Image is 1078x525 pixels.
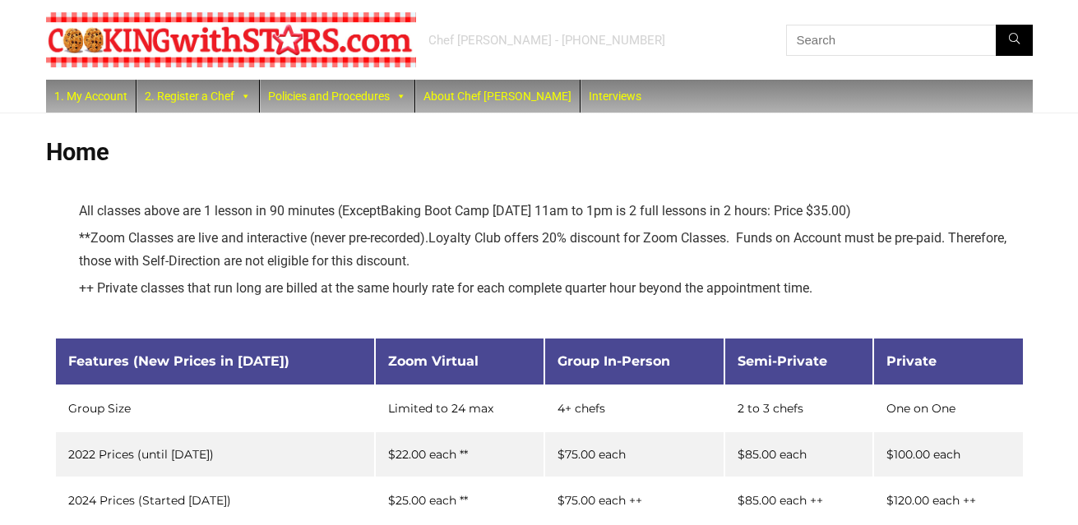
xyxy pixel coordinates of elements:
a: Interviews [581,80,650,113]
div: $85.00 each [738,449,861,460]
span: Zoom Classes are live and interactive (never pre-recorded). [90,230,428,246]
span: Group In-Person [558,353,670,369]
input: Search [786,25,1033,56]
span: Zoom Virtual [388,353,479,369]
li: All classes above are 1 lesson in 90 minutes (Except [79,200,1025,223]
span: Features (New Prices in [DATE]) [68,353,289,369]
h1: Home [46,138,1033,166]
a: 1. My Account [46,80,136,113]
span: Semi-Private [738,353,827,369]
div: $85.00 each ++ [738,495,861,506]
a: About Chef [PERSON_NAME] [415,80,580,113]
div: 2022 Prices (until [DATE]) [68,449,362,460]
img: Chef Paula's Cooking With Stars [46,12,416,67]
div: $120.00 each ++ [886,495,1010,506]
div: Group Size [68,403,362,414]
div: Chef [PERSON_NAME] - [PHONE_NUMBER] [428,32,665,48]
a: Policies and Procedures [260,80,414,113]
span: Baking Boot Camp [DATE] 11am to 1pm is 2 full lessons in 2 hours: Price $35.00) [381,203,851,219]
div: $100.00 each [886,449,1010,460]
div: 2 to 3 chefs [738,403,861,414]
li: ++ Private classes that run long are billed at the same hourly rate for each complete quarter hou... [79,277,1025,300]
a: 2. Register a Chef [136,80,259,113]
div: One on One [886,403,1010,414]
div: 2024 Prices (Started [DATE]) [68,495,362,506]
span: Private [886,353,937,369]
div: $75.00 each ++ [558,495,710,506]
div: $25.00 each ** [388,495,532,506]
div: $22.00 each ** [388,449,532,460]
div: $75.00 each [558,449,710,460]
li: ** Loyalty Club offers 20% discount for Zoom Classes. Funds on Account must be pre-paid. Therefor... [79,227,1025,273]
button: Search [996,25,1033,56]
div: 4+ chefs [558,403,710,414]
div: Limited to 24 max [388,403,532,414]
